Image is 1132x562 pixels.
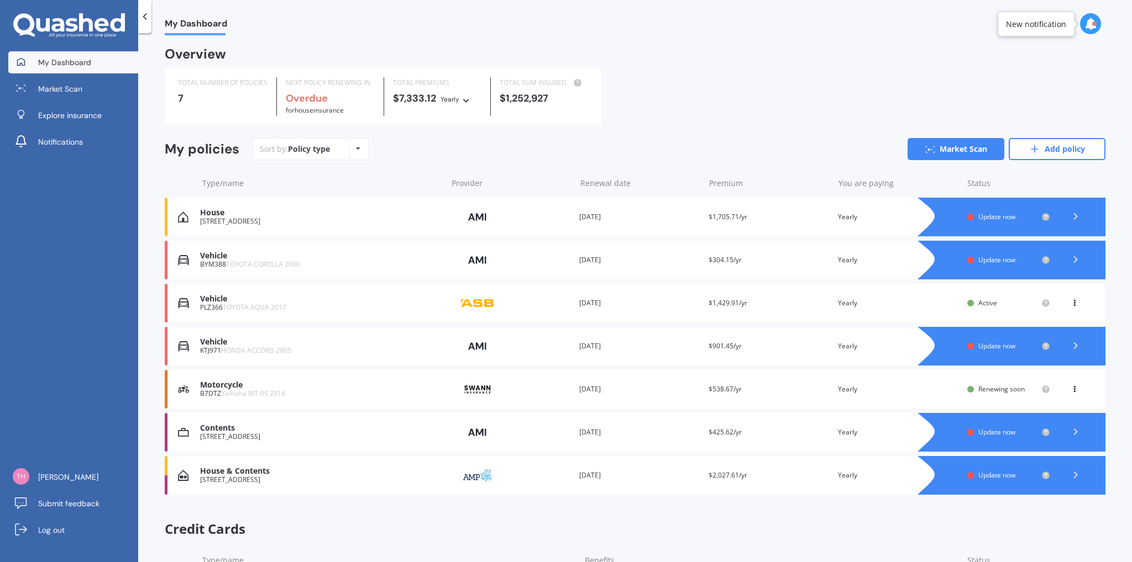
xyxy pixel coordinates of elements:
img: Contents [178,427,189,438]
div: Vehicle [200,337,441,347]
div: TOTAL PREMIUMS [393,77,482,88]
a: Notifications [8,131,138,153]
div: Type/name [202,178,443,189]
img: House & Contents [178,470,188,481]
div: [STREET_ADDRESS] [200,218,441,225]
span: Renewing soon [978,384,1025,394]
div: Yearly [838,255,958,266]
div: Yearly [838,298,958,309]
span: Submit feedback [38,498,99,509]
div: Yearly [838,341,958,352]
div: Yearly [838,211,958,222]
div: [DATE] [579,255,700,266]
div: [STREET_ADDRESS] [200,476,441,484]
span: Yamaha MT-09 2014 [221,389,285,398]
div: [DATE] [579,384,700,395]
div: $1,252,927 [500,93,589,104]
div: Overview [165,49,226,60]
span: TOYOTA AQUA 2017 [223,303,286,312]
span: Update now [978,341,1015,351]
span: $538.67/yr [709,384,742,394]
div: [DATE] [579,211,700,222]
div: House [200,208,441,218]
div: Yearly [838,470,958,481]
img: AMI [450,250,505,271]
div: Vehicle [200,294,441,304]
span: Market Scan [38,83,82,94]
div: [DATE] [579,341,700,352]
a: My Dashboard [8,51,138,73]
div: You are paying [838,178,958,189]
img: Vehicle [178,298,189,309]
div: [STREET_ADDRESS] [200,433,441,441]
span: TOYOTA COROLLA 2000 [226,259,300,269]
span: Update now [978,255,1015,264]
div: New notification [1006,18,1066,29]
div: $7,333.12 [393,93,482,105]
div: Vehicle [200,251,441,261]
div: Sort by: [260,144,330,155]
img: 16dd67f8686ffb12c25819cc59cfebe3 [13,468,29,485]
span: My Dashboard [165,18,227,33]
span: for House insurance [286,105,344,115]
div: Status [967,178,1050,189]
div: [DATE] [579,427,700,438]
div: Yearly [838,427,958,438]
div: TOTAL NUMBER OF POLICIES [178,77,268,88]
span: HONDA ACCORD 2005 [221,346,291,355]
div: Yearly [838,384,958,395]
span: $304.15/yr [709,255,742,264]
div: House & Contents [200,466,441,476]
span: Update now [978,427,1015,437]
div: [DATE] [579,298,700,309]
div: BYM388 [200,261,441,268]
div: Yearly [441,94,459,105]
a: Add policy [1009,138,1105,160]
span: $1,429.91/yr [709,298,747,307]
span: Update now [978,212,1015,221]
a: Submit feedback [8,492,138,515]
span: Explore insurance [38,110,102,121]
div: KTJ971 [200,347,441,354]
img: Motorcycle [178,384,189,395]
span: $1,705.71/yr [709,212,747,221]
div: Provider [452,178,572,189]
a: Market Scan [8,78,138,100]
span: [PERSON_NAME] [38,471,98,483]
div: TOTAL SUM INSURED [500,77,589,88]
div: NEXT POLICY RENEWING IN [286,77,375,88]
span: Credit Cards [165,521,1105,537]
a: [PERSON_NAME] [8,466,138,488]
a: Explore insurance [8,104,138,126]
div: 7 [178,93,268,104]
img: AMI [450,336,505,357]
img: AMI [450,206,505,227]
div: Contents [200,423,441,433]
span: $2,027.61/yr [709,470,747,480]
img: Vehicle [178,255,189,266]
img: Vehicle [178,341,189,352]
img: AMP [450,465,505,486]
img: House [178,211,188,222]
a: Log out [8,519,138,541]
img: AMI [450,422,505,443]
img: ASB [450,293,505,314]
span: Update now [978,470,1015,480]
div: Premium [709,178,829,189]
b: Overdue [286,92,328,105]
div: B7DTZ [200,390,441,397]
span: Log out [38,524,65,536]
div: My policies [165,141,239,157]
span: My Dashboard [38,57,91,68]
div: [DATE] [579,470,700,481]
div: Motorcycle [200,380,441,390]
img: Swann [450,380,505,399]
span: $425.62/yr [709,427,742,437]
a: Market Scan [908,138,1004,160]
div: PLZ366 [200,304,441,311]
div: Policy type [288,144,330,155]
span: $901.45/yr [709,341,742,351]
span: Active [978,298,997,307]
div: Renewal date [580,178,700,189]
span: Notifications [38,136,83,147]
